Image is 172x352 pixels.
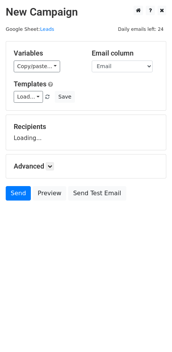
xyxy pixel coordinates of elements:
button: Save [55,91,75,103]
h5: Variables [14,49,80,57]
h5: Email column [92,49,158,57]
small: Google Sheet: [6,26,54,32]
a: Send [6,186,31,201]
a: Copy/paste... [14,61,60,72]
a: Preview [33,186,66,201]
h5: Recipients [14,123,158,131]
a: Leads [40,26,54,32]
h5: Advanced [14,162,158,170]
h2: New Campaign [6,6,166,19]
a: Daily emails left: 24 [115,26,166,32]
a: Templates [14,80,46,88]
a: Send Test Email [68,186,126,201]
a: Load... [14,91,43,103]
span: Daily emails left: 24 [115,25,166,33]
div: Loading... [14,123,158,142]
